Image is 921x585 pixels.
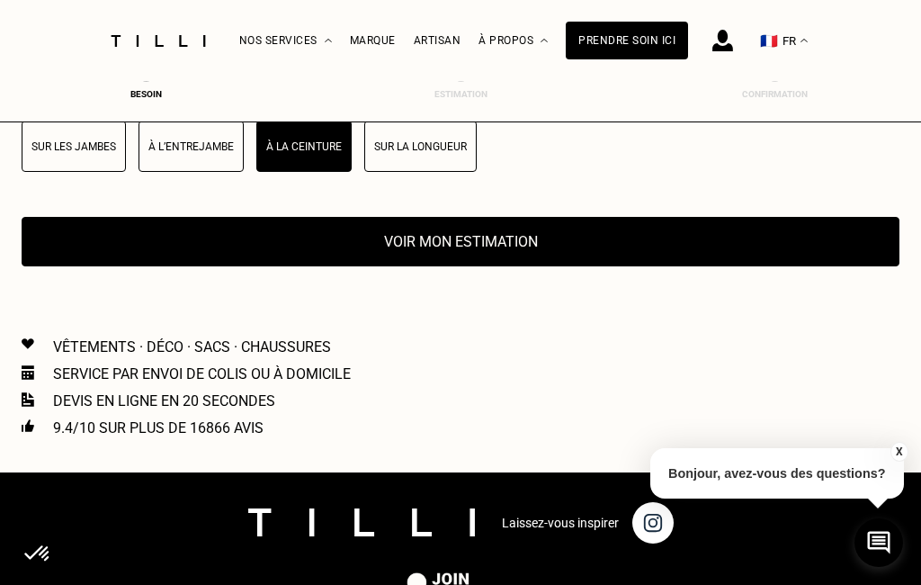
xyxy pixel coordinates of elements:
[53,365,351,382] p: Service par envoi de colis ou à domicile
[53,338,331,355] p: Vêtements · Déco · Sacs · Chaussures
[239,1,332,81] div: Nos services
[22,217,899,266] button: Voir mon estimation
[248,508,475,536] img: logo Tilli
[364,121,477,172] button: Sur la longueur
[22,392,34,407] img: Icon
[712,30,733,51] img: icône connexion
[751,1,817,81] button: 🇫🇷 FR
[325,39,332,43] img: Menu déroulant
[414,34,461,47] a: Artisan
[425,89,496,99] div: Estimation
[53,392,275,409] p: Devis en ligne en 20 secondes
[256,121,352,172] button: À la ceinture
[478,1,548,81] div: À propos
[22,121,126,172] button: Sur les jambes
[22,419,34,432] img: Icon
[650,448,904,499] p: Bonjour, avez-vous des questions?
[104,35,212,47] img: Logo du service de couturière Tilli
[148,140,234,153] p: À l’entrejambe
[139,121,244,172] button: À l’entrejambe
[632,502,674,544] img: page instagram de Tilli une retoucherie à domicile
[22,365,34,380] img: Icon
[374,140,467,153] p: Sur la longueur
[760,32,778,49] span: 🇫🇷
[22,338,34,349] img: Icon
[110,89,182,99] div: Besoin
[566,22,688,59] a: Prendre soin ici
[266,140,342,153] p: À la ceinture
[800,39,808,43] img: menu déroulant
[502,516,619,530] p: Laissez-vous inspirer
[739,89,811,99] div: Confirmation
[541,39,548,43] img: Menu déroulant à propos
[890,442,908,462] button: X
[350,34,396,47] a: Marque
[31,140,116,153] p: Sur les jambes
[53,419,264,436] p: 9.4/10 sur plus de 16866 avis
